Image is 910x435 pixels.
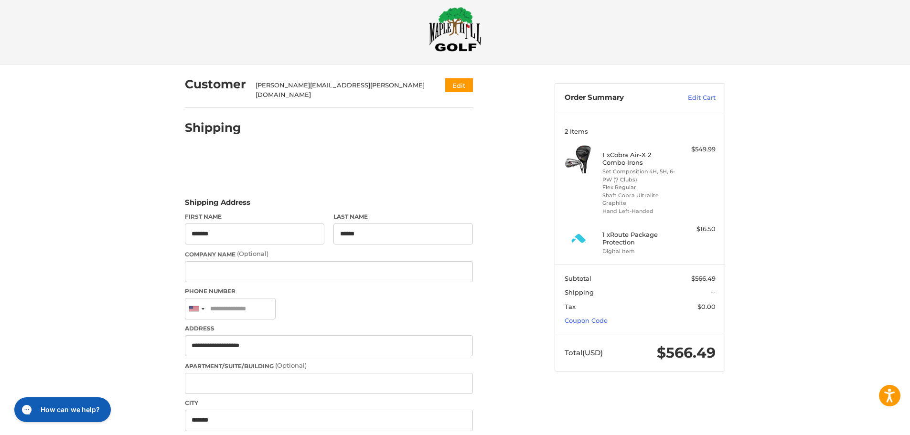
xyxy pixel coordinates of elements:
[711,288,716,296] span: --
[429,7,482,52] img: Maple Hill Golf
[678,145,716,154] div: $549.99
[602,231,675,246] h4: 1 x Route Package Protection
[185,249,473,259] label: Company Name
[565,317,608,324] a: Coupon Code
[678,224,716,234] div: $16.50
[565,93,667,103] h3: Order Summary
[657,344,716,361] span: $566.49
[602,247,675,255] li: Digital Item
[602,151,675,167] h4: 1 x Cobra Air-X 2 Combo Irons
[185,287,473,296] label: Phone Number
[237,250,268,257] small: (Optional)
[185,324,473,333] label: Address
[10,394,114,425] iframe: Gorgias live chat messenger
[691,275,716,282] span: $566.49
[333,212,473,221] label: Last Name
[185,77,246,92] h2: Customer
[445,78,473,92] button: Edit
[185,212,324,221] label: First Name
[185,120,241,135] h2: Shipping
[565,288,594,296] span: Shipping
[565,127,716,135] h3: 2 Items
[256,81,427,99] div: [PERSON_NAME][EMAIL_ADDRESS][PERSON_NAME][DOMAIN_NAME]
[602,191,675,207] li: Shaft Cobra Ultralite Graphite
[185,197,250,212] legend: Shipping Address
[565,348,603,357] span: Total (USD)
[185,399,473,407] label: City
[602,207,675,215] li: Hand Left-Handed
[185,298,207,319] div: United States: +1
[275,361,307,369] small: (Optional)
[565,275,591,282] span: Subtotal
[697,303,716,310] span: $0.00
[602,168,675,183] li: Set Composition 4H, 5H, 6-PW (7 Clubs)
[667,93,716,103] a: Edit Cart
[602,183,675,191] li: Flex Regular
[565,303,576,310] span: Tax
[185,361,473,371] label: Apartment/Suite/Building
